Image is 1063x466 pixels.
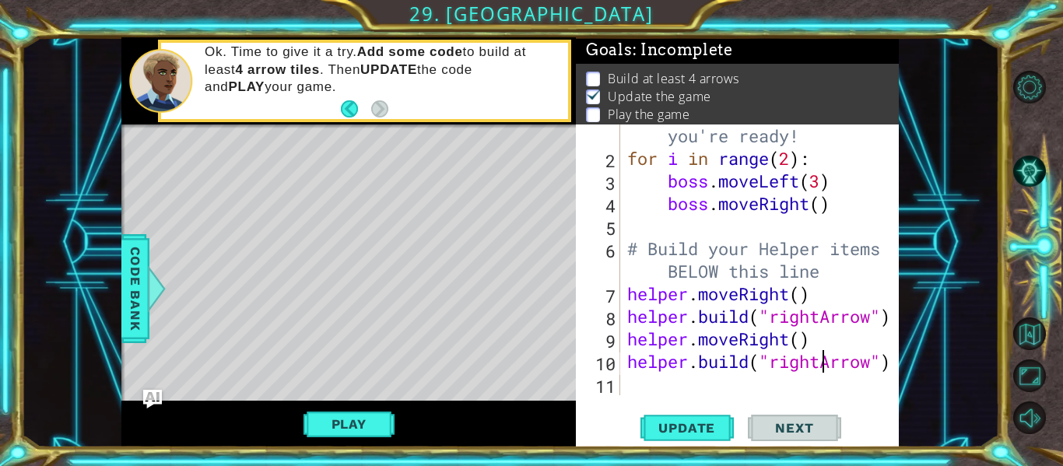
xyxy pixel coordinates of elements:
p: Build at least 4 arrows [608,70,739,87]
button: Back [341,100,371,117]
strong: Add some code [357,44,463,59]
div: 3 [579,172,620,194]
button: Update [640,412,734,444]
div: 2 [579,149,620,172]
div: 11 [579,375,620,398]
div: 9 [579,330,620,352]
span: Update [643,420,731,436]
div: 4 [579,194,620,217]
span: Code Bank [123,241,148,336]
div: 6 [579,240,620,285]
button: Ask AI [143,390,162,408]
img: Check mark for checkbox [586,88,602,100]
span: : Incomplete [633,40,733,59]
div: 5 [579,217,620,240]
p: Update the game [608,88,710,105]
strong: PLAY [229,79,265,94]
button: Next [748,412,841,444]
div: 8 [579,307,620,330]
button: Maximize Browser [1013,359,1046,392]
button: Level Options [1013,71,1046,103]
a: Back to Map [1016,313,1063,355]
strong: 4 arrow tiles [235,62,319,77]
button: Next [371,100,388,117]
button: Mute [1013,401,1046,434]
button: AI Hint [1013,155,1046,187]
div: 10 [579,352,620,375]
span: Next [760,420,829,436]
strong: UPDATE [360,62,417,77]
button: Back to Map [1013,317,1046,350]
p: Ok. Time to give it a try. to build at least . Then the code and your game. [205,44,557,95]
div: 7 [579,285,620,307]
span: Goals [586,40,733,60]
p: Play the game [608,106,689,123]
button: Play [303,409,395,439]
